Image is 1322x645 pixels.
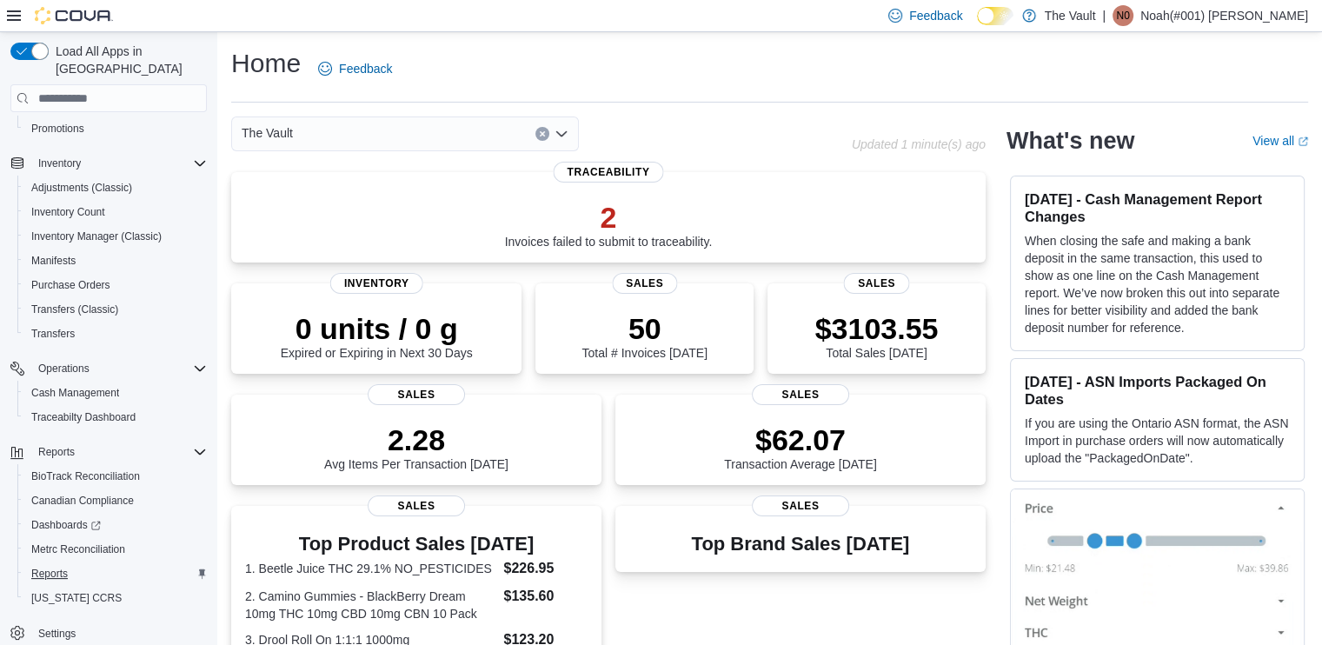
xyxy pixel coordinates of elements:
span: Sales [368,495,465,516]
span: Promotions [24,118,207,139]
span: [US_STATE] CCRS [31,591,122,605]
span: N0 [1116,5,1129,26]
span: Adjustments (Classic) [24,177,207,198]
div: Invoices failed to submit to traceability. [505,200,713,249]
span: Inventory [38,156,81,170]
span: Feedback [909,7,962,24]
button: Inventory [3,151,214,176]
a: Transfers (Classic) [24,299,125,320]
dt: 1. Beetle Juice THC 29.1% NO_PESTICIDES [245,560,496,577]
span: Sales [612,273,677,294]
span: Sales [752,384,849,405]
span: Purchase Orders [31,278,110,292]
button: Reports [3,440,214,464]
a: Adjustments (Classic) [24,177,139,198]
span: Sales [752,495,849,516]
button: Inventory Manager (Classic) [17,224,214,249]
span: Sales [368,384,465,405]
a: Feedback [311,51,399,86]
div: Avg Items Per Transaction [DATE] [324,422,508,471]
h2: What's new [1006,127,1134,155]
dt: 2. Camino Gummies - BlackBerry Dream 10mg THC 10mg CBD 10mg CBN 10 Pack [245,588,496,622]
span: Operations [31,358,207,379]
span: Adjustments (Classic) [31,181,132,195]
input: Dark Mode [977,7,1013,25]
svg: External link [1298,136,1308,147]
span: Settings [38,627,76,641]
div: Total Sales [DATE] [815,311,939,360]
a: Metrc Reconciliation [24,539,132,560]
button: Canadian Compliance [17,489,214,513]
a: Reports [24,563,75,584]
p: If you are using the Ontario ASN format, the ASN Import in purchase orders will now automatically... [1025,415,1290,467]
span: Traceabilty Dashboard [31,410,136,424]
span: BioTrack Reconciliation [24,466,207,487]
p: | [1102,5,1106,26]
p: 0 units / 0 g [281,311,473,346]
span: BioTrack Reconciliation [31,469,140,483]
span: Dashboards [31,518,101,532]
span: Inventory Manager (Classic) [31,229,162,243]
span: Reports [31,567,68,581]
h3: [DATE] - Cash Management Report Changes [1025,190,1290,225]
a: Dashboards [24,515,108,535]
p: 2.28 [324,422,508,457]
button: Open list of options [555,127,568,141]
a: Canadian Compliance [24,490,141,511]
p: Noah(#001) [PERSON_NAME] [1140,5,1308,26]
button: Adjustments (Classic) [17,176,214,200]
span: Reports [24,563,207,584]
h1: Home [231,46,301,81]
span: Canadian Compliance [31,494,134,508]
a: Traceabilty Dashboard [24,407,143,428]
div: Noah(#001) Trodick [1113,5,1133,26]
p: 2 [505,200,713,235]
button: Manifests [17,249,214,273]
span: Metrc Reconciliation [31,542,125,556]
p: $62.07 [724,422,877,457]
button: BioTrack Reconciliation [17,464,214,489]
p: 50 [581,311,707,346]
p: When closing the safe and making a bank deposit in the same transaction, this used to show as one... [1025,232,1290,336]
h3: Top Brand Sales [DATE] [692,534,910,555]
button: Purchase Orders [17,273,214,297]
button: Clear input [535,127,549,141]
button: Reports [31,442,82,462]
a: Dashboards [17,513,214,537]
span: Manifests [31,254,76,268]
div: Transaction Average [DATE] [724,422,877,471]
div: Expired or Expiring in Next 30 Days [281,311,473,360]
p: $3103.55 [815,311,939,346]
p: Updated 1 minute(s) ago [852,137,986,151]
a: Manifests [24,250,83,271]
span: Traceability [553,162,663,183]
span: Transfers (Classic) [24,299,207,320]
span: Inventory [31,153,207,174]
span: Cash Management [24,382,207,403]
span: Washington CCRS [24,588,207,608]
a: Promotions [24,118,91,139]
span: Transfers [31,327,75,341]
span: Dashboards [24,515,207,535]
span: Dark Mode [977,25,978,26]
div: Total # Invoices [DATE] [581,311,707,360]
span: Purchase Orders [24,275,207,296]
dd: $226.95 [503,558,587,579]
span: Sales [844,273,909,294]
span: Transfers (Classic) [31,303,118,316]
a: Inventory Count [24,202,112,223]
button: Operations [31,358,96,379]
button: Operations [3,356,214,381]
h3: [DATE] - ASN Imports Packaged On Dates [1025,373,1290,408]
span: Feedback [339,60,392,77]
span: The Vault [242,123,293,143]
button: Metrc Reconciliation [17,537,214,562]
a: Transfers [24,323,82,344]
span: Traceabilty Dashboard [24,407,207,428]
button: Reports [17,562,214,586]
a: [US_STATE] CCRS [24,588,129,608]
span: Canadian Compliance [24,490,207,511]
span: Reports [31,442,207,462]
span: Inventory Manager (Classic) [24,226,207,247]
span: Inventory [330,273,423,294]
